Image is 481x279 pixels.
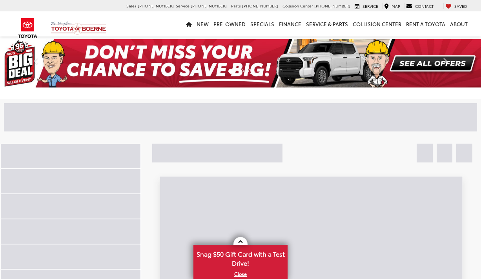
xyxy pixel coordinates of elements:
a: Specials [248,11,277,36]
a: Pre-Owned [211,11,248,36]
span: Collision Center [282,3,313,9]
span: [PHONE_NUMBER] [242,3,278,9]
a: Rent a Toyota [404,11,448,36]
a: Collision Center [350,11,404,36]
a: Map [382,3,402,9]
a: Finance [277,11,304,36]
a: New [194,11,211,36]
a: Home [184,11,194,36]
span: [PHONE_NUMBER] [191,3,227,9]
a: Service [353,3,380,9]
span: Snag $50 Gift Card with a Test Drive! [194,246,287,270]
a: Contact [404,3,435,9]
span: Saved [454,3,467,9]
a: About [448,11,470,36]
span: Contact [415,3,434,9]
span: Sales [126,3,137,9]
a: My Saved Vehicles [443,3,469,9]
a: Service & Parts: Opens in a new tab [304,11,350,36]
span: Service [176,3,189,9]
span: [PHONE_NUMBER] [314,3,350,9]
img: Toyota [13,15,42,41]
span: Map [392,3,400,9]
span: Parts [231,3,241,9]
img: Vic Vaughan Toyota of Boerne [51,21,107,35]
span: [PHONE_NUMBER] [138,3,174,9]
span: Service [363,3,378,9]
